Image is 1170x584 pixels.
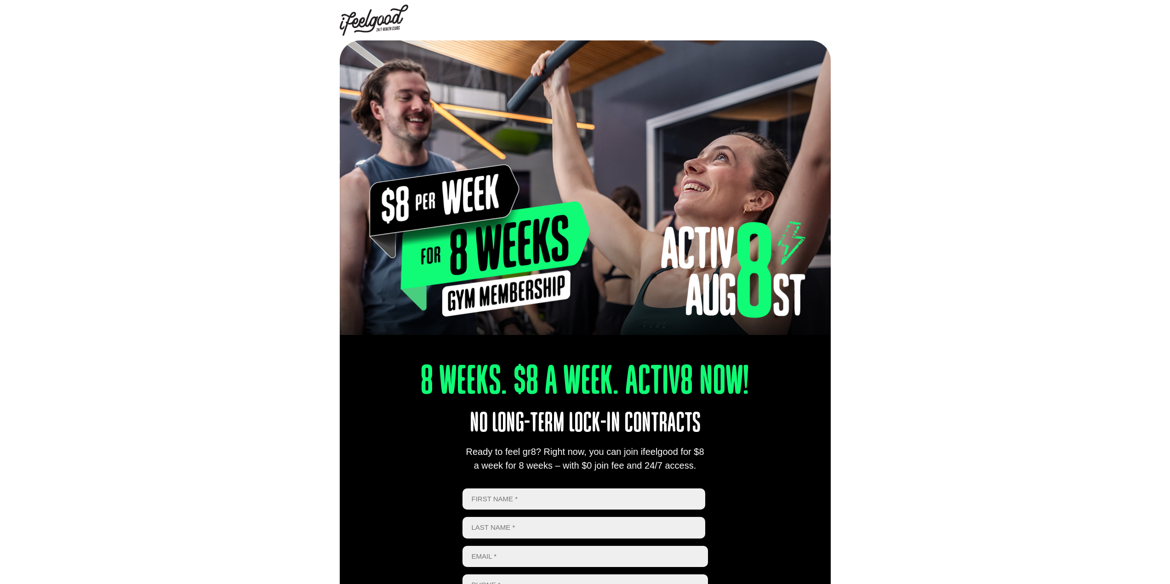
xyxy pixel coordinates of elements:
[388,362,781,403] h1: 8 Weeks. $8 A Week. Activ8 Now!
[462,517,706,539] input: Last name *
[462,488,706,510] input: First name *
[462,546,708,567] input: Email *
[462,445,708,472] div: Ready to feel gr8? Right now, you can join ifeelgood for $8 a week for 8 weeks – with $0 join fee...
[364,403,806,445] p: No long-term lock-in contracts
